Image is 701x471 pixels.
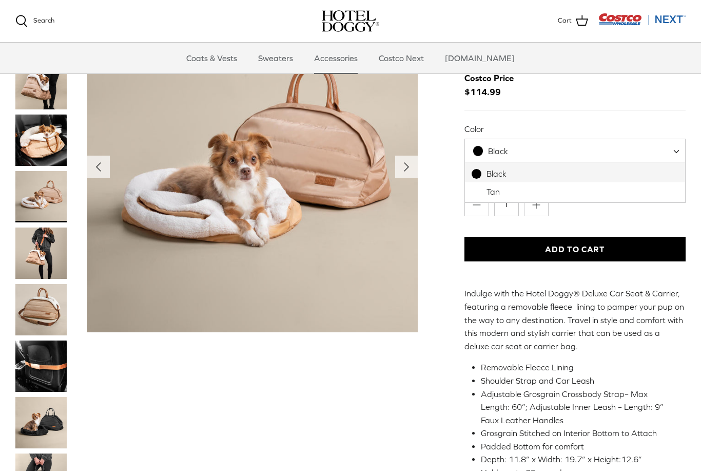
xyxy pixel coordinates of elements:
[15,115,67,166] a: Thumbnail Link
[15,341,67,392] a: Thumbnail Link
[558,15,572,26] span: Cart
[87,2,418,332] a: Show Gallery
[15,397,67,448] a: Thumbnail Link
[33,16,54,24] span: Search
[464,237,686,261] button: Add to Cart
[465,146,529,157] span: Black
[322,10,379,32] img: hoteldoggycom
[177,43,246,73] a: Coats & Vests
[369,43,433,73] a: Costco Next
[481,453,677,466] li: Depth: 11.8” x Width: 19.7” x Height:12.6”
[87,156,110,178] button: Previous
[395,156,418,178] button: Next
[15,115,67,166] img: small dog in a tan dog carrier on a black seat in the car
[598,13,686,26] img: Costco Next
[464,139,686,163] span: Black
[598,20,686,27] a: Visit Costco Next
[558,14,588,28] a: Cart
[15,228,67,279] a: Thumbnail Link
[436,43,524,73] a: [DOMAIN_NAME]
[486,169,507,178] span: Black
[486,187,500,196] span: Tan
[15,284,67,335] a: Thumbnail Link
[464,71,524,99] span: $114.99
[481,388,677,427] li: Adjustable Grosgrain Crossbody Strap– Max Length: 60”; Adjustable Inner Leash – Length: 9” Faux L...
[464,287,686,353] p: Indulge with the Hotel Doggy® Deluxe Car Seat & Carrier, featuring a removable fleece lining to p...
[481,427,677,440] li: Grosgrain Stitched on Interior Bottom to Attach
[305,43,367,73] a: Accessories
[464,71,514,85] div: Costco Price
[481,361,677,374] li: Removable Fleece Lining
[464,123,686,135] label: Color
[481,374,677,388] li: Shoulder Strap and Car Leash
[249,43,302,73] a: Sweaters
[15,58,67,109] a: Thumbnail Link
[488,146,508,156] span: Black
[494,192,519,216] input: Quantity
[481,440,677,454] li: Padded Bottom for comfort
[15,171,67,222] a: Thumbnail Link
[15,15,54,27] a: Search
[322,10,379,32] a: hoteldoggy.com hoteldoggycom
